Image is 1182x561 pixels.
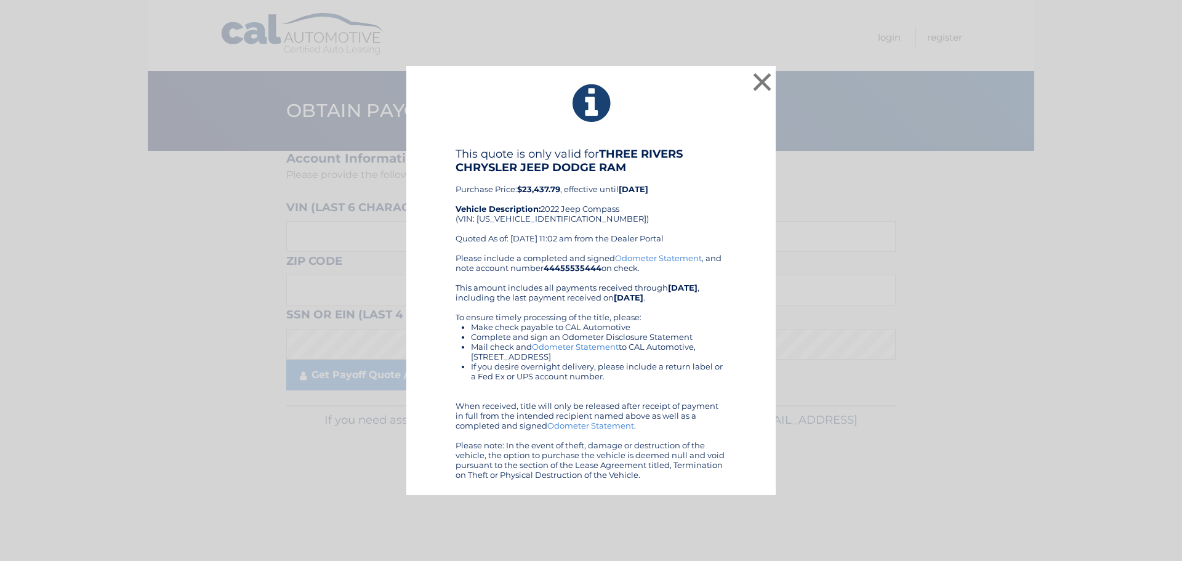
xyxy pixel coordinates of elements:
b: $23,437.79 [517,184,560,194]
strong: Vehicle Description: [456,204,541,214]
li: If you desire overnight delivery, please include a return label or a Fed Ex or UPS account number. [471,361,726,381]
b: 44455535444 [544,263,601,273]
a: Odometer Statement [615,253,702,263]
h4: This quote is only valid for [456,147,726,174]
a: Odometer Statement [547,421,634,430]
li: Make check payable to CAL Automotive [471,322,726,332]
b: [DATE] [619,184,648,194]
a: Odometer Statement [532,342,619,352]
b: [DATE] [614,293,643,302]
div: Please include a completed and signed , and note account number on check. This amount includes al... [456,253,726,480]
b: THREE RIVERS CHRYSLER JEEP DODGE RAM [456,147,683,174]
li: Complete and sign an Odometer Disclosure Statement [471,332,726,342]
div: Purchase Price: , effective until 2022 Jeep Compass (VIN: [US_VEHICLE_IDENTIFICATION_NUMBER]) Quo... [456,147,726,253]
b: [DATE] [668,283,698,293]
li: Mail check and to CAL Automotive, [STREET_ADDRESS] [471,342,726,361]
button: × [750,70,774,94]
